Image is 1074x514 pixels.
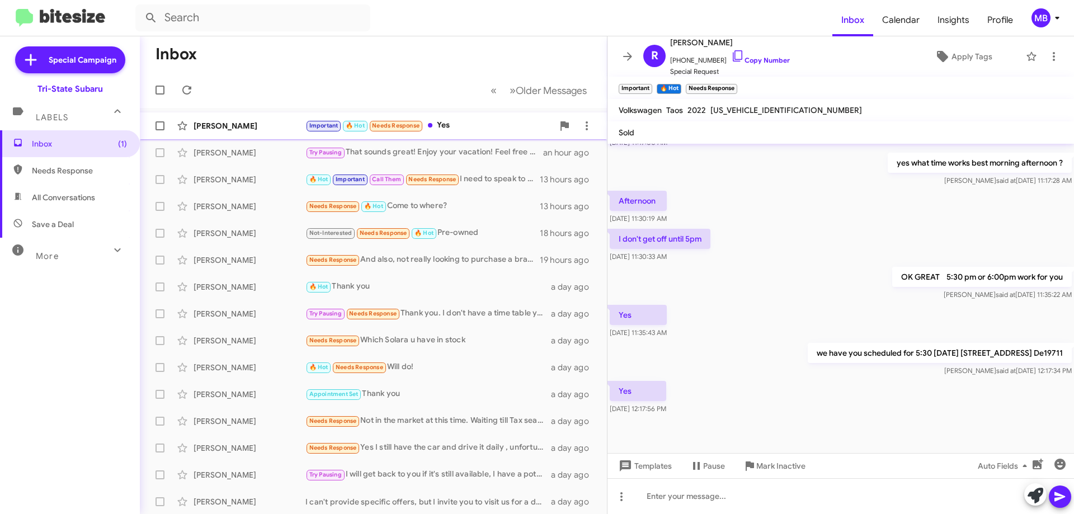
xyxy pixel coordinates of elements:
[734,456,814,476] button: Mark Inactive
[484,79,503,102] button: Previous
[551,335,598,346] div: a day ago
[194,281,305,293] div: [PERSON_NAME]
[888,153,1072,173] p: yes what time works best morning afternoon ?
[305,334,551,347] div: Which Solara u have in stock
[873,4,929,36] a: Calendar
[551,442,598,454] div: a day ago
[194,228,305,239] div: [PERSON_NAME]
[906,46,1020,67] button: Apply Tags
[619,128,634,138] span: Sold
[929,4,978,36] span: Insights
[996,366,1016,375] span: said at
[996,290,1015,299] span: said at
[305,468,551,481] div: I will get back to you if it's still available, I have a potential buyer coming to look at it [DA...
[194,442,305,454] div: [PERSON_NAME]
[731,56,790,64] a: Copy Number
[969,456,1040,476] button: Auto Fields
[607,456,681,476] button: Templates
[944,366,1072,375] span: [PERSON_NAME] [DATE] 12:17:34 PM
[484,79,593,102] nav: Page navigation example
[619,105,662,115] span: Volkswagen
[194,496,305,507] div: [PERSON_NAME]
[305,280,551,293] div: Thank you
[309,256,357,263] span: Needs Response
[194,469,305,480] div: [PERSON_NAME]
[686,84,737,94] small: Needs Response
[118,138,127,149] span: (1)
[305,441,551,454] div: Yes I still have the car and drive it daily , unfortunately I'm gonna have to decline want to avo...
[305,414,551,427] div: Not in the market at this time. Waiting till Tax season.
[336,364,383,371] span: Needs Response
[551,389,598,400] div: a day ago
[543,147,598,158] div: an hour ago
[944,290,1072,299] span: [PERSON_NAME] [DATE] 11:35:22 AM
[305,307,551,320] div: Thank you. I don't have a time table yet. I will get back with you as soon as possible.
[156,45,197,63] h1: Inbox
[309,471,342,478] span: Try Pausing
[551,416,598,427] div: a day ago
[364,202,383,210] span: 🔥 Hot
[703,456,725,476] span: Pause
[670,36,790,49] span: [PERSON_NAME]
[540,174,598,185] div: 13 hours ago
[49,54,116,65] span: Special Campaign
[666,105,683,115] span: Taos
[657,84,681,94] small: 🔥 Hot
[32,138,127,149] span: Inbox
[651,47,658,65] span: R
[194,362,305,373] div: [PERSON_NAME]
[194,254,305,266] div: [PERSON_NAME]
[516,84,587,97] span: Older Messages
[194,335,305,346] div: [PERSON_NAME]
[305,253,540,266] div: And also, not really looking to purchase a brand new vehicle, I'm looking for a used, with reason...
[309,417,357,425] span: Needs Response
[610,214,667,223] span: [DATE] 11:30:19 AM
[194,120,305,131] div: [PERSON_NAME]
[616,456,672,476] span: Templates
[305,119,553,132] div: Yes
[349,310,397,317] span: Needs Response
[309,337,357,344] span: Needs Response
[309,149,342,156] span: Try Pausing
[551,281,598,293] div: a day ago
[832,4,873,36] a: Inbox
[610,381,666,401] p: Yes
[951,46,992,67] span: Apply Tags
[610,404,666,413] span: [DATE] 12:17:56 PM
[309,283,328,290] span: 🔥 Hot
[540,201,598,212] div: 13 hours ago
[372,176,401,183] span: Call Them
[36,251,59,261] span: More
[15,46,125,73] a: Special Campaign
[305,361,551,374] div: Will do!
[135,4,370,31] input: Search
[194,147,305,158] div: [PERSON_NAME]
[32,219,74,230] span: Save a Deal
[1022,8,1062,27] button: MB
[194,308,305,319] div: [PERSON_NAME]
[305,200,540,213] div: Come to where?
[540,254,598,266] div: 19 hours ago
[540,228,598,239] div: 18 hours ago
[346,122,365,129] span: 🔥 Hot
[32,165,127,176] span: Needs Response
[610,229,710,249] p: I don't get off until 5pm
[551,496,598,507] div: a day ago
[610,305,667,325] p: Yes
[305,496,551,507] div: I can't provide specific offers, but I invite you to visit us for a detailed evaluation. When wou...
[978,4,1022,36] span: Profile
[36,112,68,122] span: Labels
[37,83,103,95] div: Tri-State Subaru
[756,456,805,476] span: Mark Inactive
[309,364,328,371] span: 🔥 Hot
[372,122,420,129] span: Needs Response
[551,469,598,480] div: a day ago
[309,310,342,317] span: Try Pausing
[194,201,305,212] div: [PERSON_NAME]
[610,191,667,211] p: Afternoon
[408,176,456,183] span: Needs Response
[305,388,551,400] div: Thank you
[414,229,434,237] span: 🔥 Hot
